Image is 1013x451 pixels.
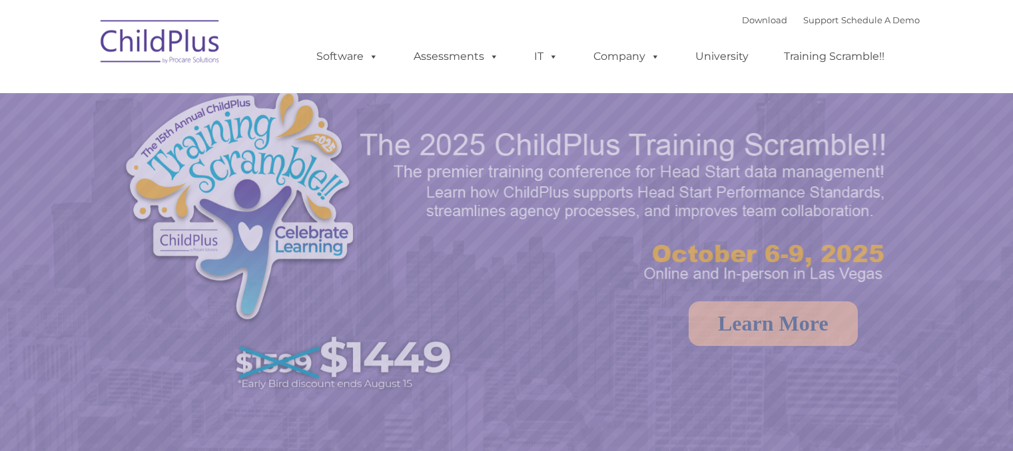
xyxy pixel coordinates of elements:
a: Training Scramble!! [771,43,898,70]
a: Download [742,15,787,25]
a: Company [580,43,673,70]
a: Support [803,15,839,25]
a: Learn More [689,301,858,346]
img: ChildPlus by Procare Solutions [94,11,227,77]
a: IT [521,43,571,70]
a: Software [303,43,392,70]
a: University [682,43,762,70]
a: Schedule A Demo [841,15,920,25]
a: Assessments [400,43,512,70]
font: | [742,15,920,25]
